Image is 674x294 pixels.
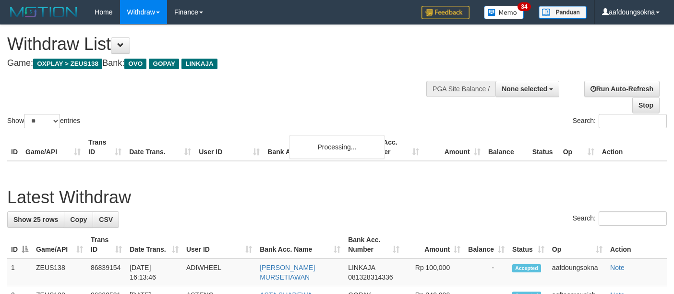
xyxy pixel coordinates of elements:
a: Show 25 rows [7,211,64,228]
h4: Game: Bank: [7,59,440,68]
h1: Withdraw List [7,35,440,54]
td: 1 [7,258,32,286]
th: Bank Acc. Number: activate to sort column ascending [344,231,403,258]
th: User ID: activate to sort column ascending [182,231,256,258]
label: Search: [573,211,667,226]
td: Rp 100,000 [403,258,464,286]
th: Game/API [22,134,84,161]
th: Bank Acc. Name: activate to sort column ascending [256,231,344,258]
div: Processing... [289,135,385,159]
th: User ID [195,134,264,161]
label: Show entries [7,114,80,128]
th: Balance [484,134,529,161]
img: MOTION_logo.png [7,5,80,19]
th: Bank Acc. Number [361,134,422,161]
th: Trans ID: activate to sort column ascending [87,231,126,258]
span: Copy 081328314336 to clipboard [348,273,393,281]
span: Show 25 rows [13,216,58,223]
a: Stop [632,97,660,113]
img: Button%20Memo.svg [484,6,524,19]
th: Status [529,134,559,161]
td: ZEUS138 [32,258,87,286]
select: Showentries [24,114,60,128]
img: panduan.png [539,6,587,19]
span: LINKAJA [181,59,217,69]
img: Feedback.jpg [421,6,469,19]
th: Amount [423,134,484,161]
h1: Latest Withdraw [7,188,667,207]
th: Game/API: activate to sort column ascending [32,231,87,258]
label: Search: [573,114,667,128]
th: Trans ID [84,134,125,161]
th: Op: activate to sort column ascending [548,231,606,258]
th: Date Trans.: activate to sort column ascending [126,231,182,258]
a: [PERSON_NAME] MURSETIAWAN [260,264,315,281]
input: Search: [599,211,667,226]
th: Action [598,134,667,161]
td: - [464,258,508,286]
span: GOPAY [149,59,179,69]
a: CSV [93,211,119,228]
th: Status: activate to sort column ascending [508,231,548,258]
th: Balance: activate to sort column ascending [464,231,508,258]
span: Accepted [512,264,541,272]
span: 34 [518,2,530,11]
span: CSV [99,216,113,223]
div: PGA Site Balance / [426,81,495,97]
span: None selected [502,85,547,93]
th: Action [606,231,667,258]
th: ID [7,134,22,161]
a: Note [610,264,625,271]
th: ID: activate to sort column descending [7,231,32,258]
span: LINKAJA [348,264,375,271]
a: Copy [64,211,93,228]
td: aafdoungsokna [548,258,606,286]
td: [DATE] 16:13:46 [126,258,182,286]
button: None selected [495,81,559,97]
span: OXPLAY > ZEUS138 [33,59,102,69]
a: Run Auto-Refresh [584,81,660,97]
td: 86839154 [87,258,126,286]
span: Copy [70,216,87,223]
th: Date Trans. [125,134,195,161]
th: Bank Acc. Name [264,134,361,161]
span: OVO [124,59,146,69]
th: Op [559,134,598,161]
td: ADIWHEEL [182,258,256,286]
th: Amount: activate to sort column ascending [403,231,464,258]
input: Search: [599,114,667,128]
